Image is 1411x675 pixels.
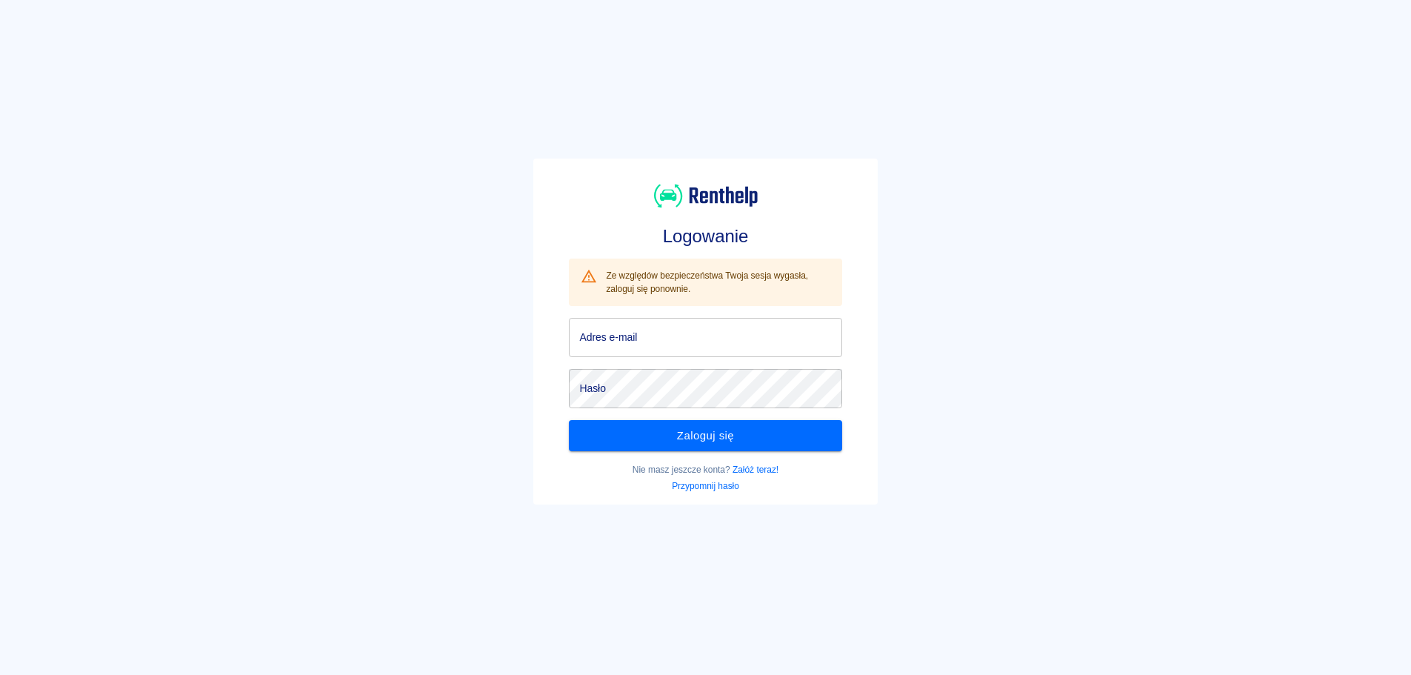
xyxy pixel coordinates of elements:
[654,182,758,210] img: Renthelp logo
[569,420,841,451] button: Zaloguj się
[672,481,739,491] a: Przypomnij hasło
[569,226,841,247] h3: Logowanie
[569,463,841,476] p: Nie masz jeszcze konta?
[606,263,830,302] div: Ze względów bezpieczeństwa Twoja sesja wygasła, zaloguj się ponownie.
[733,465,778,475] a: Załóż teraz!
